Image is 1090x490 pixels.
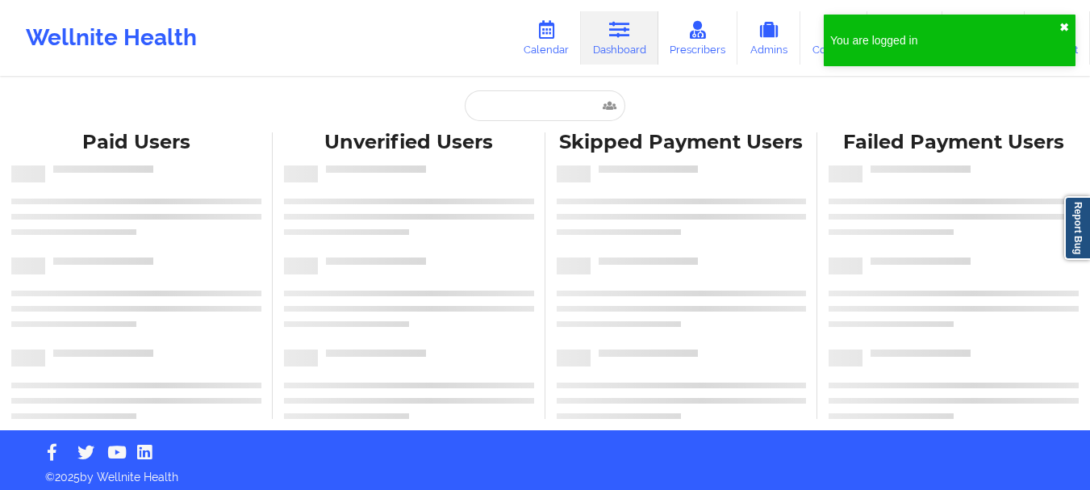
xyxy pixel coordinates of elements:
div: Skipped Payment Users [557,130,807,155]
a: Coaches [800,11,867,65]
div: You are logged in [830,32,1059,48]
a: Report Bug [1064,196,1090,260]
div: Paid Users [11,130,261,155]
a: Calendar [512,11,581,65]
div: Unverified Users [284,130,534,155]
a: Dashboard [581,11,658,65]
a: Admins [737,11,800,65]
a: Prescribers [658,11,738,65]
div: Failed Payment Users [829,130,1079,155]
button: close [1059,21,1069,34]
p: © 2025 by Wellnite Health [34,458,1056,485]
